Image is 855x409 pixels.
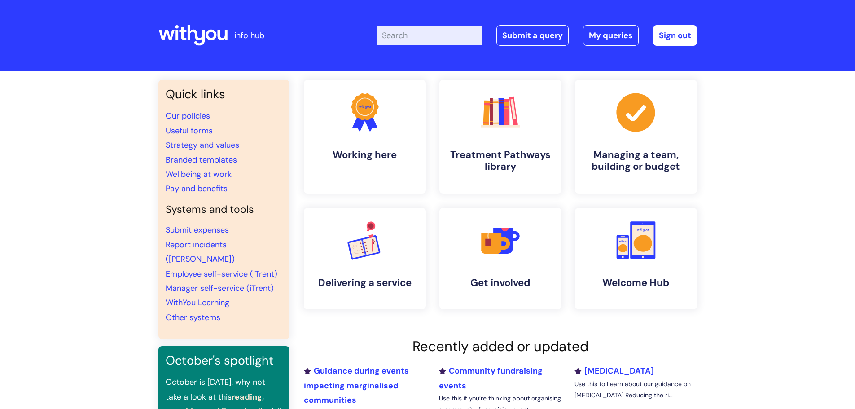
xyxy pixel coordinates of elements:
[166,183,228,194] a: Pay and benefits
[166,224,229,235] a: Submit expenses
[166,312,220,323] a: Other systems
[583,25,639,46] a: My queries
[439,80,561,194] a: Treatment Pathways library
[575,80,697,194] a: Managing a team, building or budget
[166,125,213,136] a: Useful forms
[377,26,482,45] input: Search
[574,365,654,376] a: [MEDICAL_DATA]
[166,203,282,216] h4: Systems and tools
[166,283,274,294] a: Manager self-service (iTrent)
[311,277,419,289] h4: Delivering a service
[234,28,264,43] p: info hub
[653,25,697,46] a: Sign out
[447,277,554,289] h4: Get involved
[439,208,561,309] a: Get involved
[166,239,235,264] a: Report incidents ([PERSON_NAME])
[582,149,690,173] h4: Managing a team, building or budget
[377,25,697,46] div: | -
[166,353,282,368] h3: October's spotlight
[166,268,277,279] a: Employee self-service (iTrent)
[166,110,210,121] a: Our policies
[574,378,697,401] p: Use this to Learn about our guidance on [MEDICAL_DATA] Reducing the ri...
[311,149,419,161] h4: Working here
[304,208,426,309] a: Delivering a service
[304,365,409,405] a: Guidance during events impacting marginalised communities
[166,297,229,308] a: WithYou Learning
[304,338,697,355] h2: Recently added or updated
[166,169,232,180] a: Wellbeing at work
[166,154,237,165] a: Branded templates
[166,87,282,101] h3: Quick links
[304,80,426,194] a: Working here
[447,149,554,173] h4: Treatment Pathways library
[575,208,697,309] a: Welcome Hub
[582,277,690,289] h4: Welcome Hub
[439,365,543,391] a: Community fundraising events
[166,140,239,150] a: Strategy and values
[496,25,569,46] a: Submit a query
